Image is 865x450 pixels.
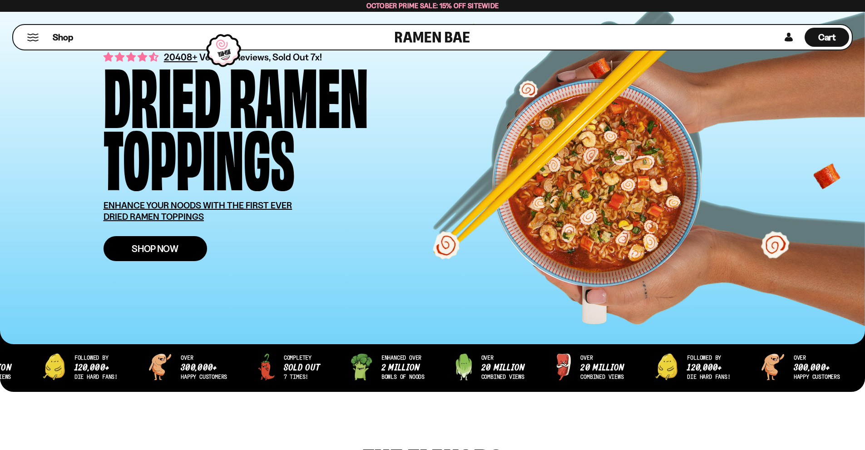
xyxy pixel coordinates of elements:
[104,200,292,222] u: ENHANCE YOUR NOODS WITH THE FIRST EVER DRIED RAMEN TOPPINGS
[104,62,221,124] div: Dried
[104,236,207,261] a: Shop Now
[366,1,499,10] span: October Prime Sale: 15% off Sitewide
[53,31,73,44] span: Shop
[132,244,178,253] span: Shop Now
[805,25,849,49] div: Cart
[27,34,39,41] button: Mobile Menu Trigger
[53,28,73,47] a: Shop
[229,62,368,124] div: Ramen
[818,32,836,43] span: Cart
[104,124,295,186] div: Toppings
